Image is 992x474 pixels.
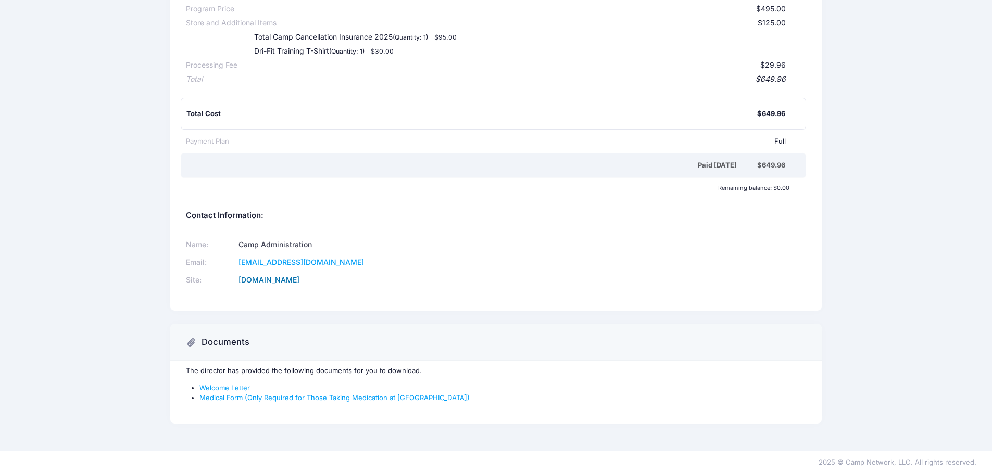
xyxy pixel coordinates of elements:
div: Total Camp Cancellation Insurance 2025 [233,32,601,43]
p: The director has provided the following documents for you to download. [186,366,807,376]
div: Dri-Fit Training T-Shirt [233,46,601,57]
div: Remaining balance: $0.00 [181,185,795,191]
div: Full [229,136,786,147]
div: $649.96 [757,160,785,171]
div: Paid [DATE] [188,160,758,171]
small: (Quantity: 1) [329,47,365,55]
div: $29.96 [237,60,786,71]
small: $95.00 [434,33,457,41]
div: Program Price [186,4,234,15]
div: Store and Additional Items [186,18,277,29]
td: Email: [186,253,235,271]
h3: Documents [202,337,249,348]
span: 2025 © Camp Network, LLC. All rights reserved. [819,458,976,466]
small: (Quantity: 1) [393,33,428,41]
div: Payment Plan [186,136,229,147]
h5: Contact Information: [186,211,807,221]
div: Total Cost [186,109,758,119]
span: $495.00 [756,4,786,13]
td: Site: [186,271,235,289]
a: [EMAIL_ADDRESS][DOMAIN_NAME] [238,258,364,266]
div: $649.96 [757,109,785,119]
div: $649.96 [203,74,786,85]
td: Camp Administration [235,236,482,253]
a: Welcome Letter [199,383,250,392]
td: Name: [186,236,235,253]
a: [DOMAIN_NAME] [238,275,299,284]
div: $125.00 [277,18,786,29]
small: $30.00 [371,47,394,55]
a: Medical Form (Only Required for Those Taking Medication at [GEOGRAPHIC_DATA]) [199,393,470,402]
div: Total [186,74,203,85]
div: Processing Fee [186,60,237,71]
